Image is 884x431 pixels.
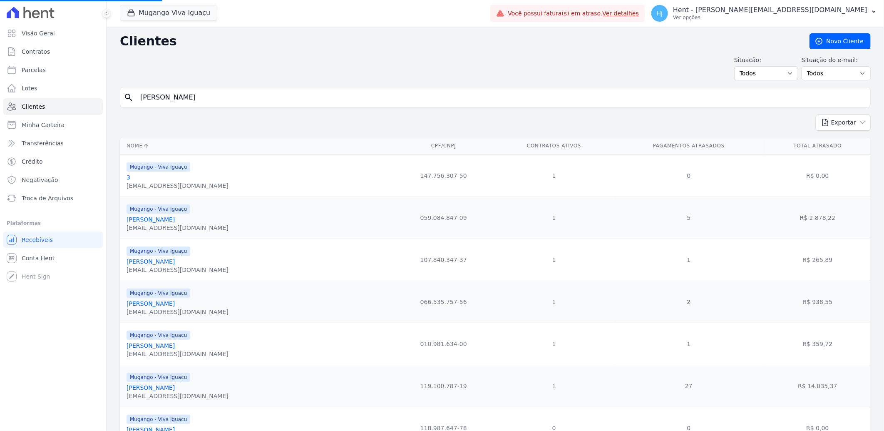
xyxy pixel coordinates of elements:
th: Contratos Ativos [495,137,613,154]
span: Contratos [22,47,50,56]
td: 059.084.847-09 [392,197,495,239]
a: [PERSON_NAME] [127,300,175,307]
td: 5 [613,197,765,239]
td: R$ 938,55 [765,281,871,323]
span: Mugango - Viva Iguaçu [127,415,190,424]
span: Troca de Arquivos [22,194,73,202]
a: Parcelas [3,62,103,78]
label: Situação: [734,56,798,65]
td: 2 [613,281,765,323]
td: 1 [495,239,613,281]
span: Hj [657,10,663,16]
span: Mugango - Viva Iguaçu [127,331,190,340]
a: [PERSON_NAME] [127,258,175,265]
p: Ver opções [673,14,867,21]
td: 0 [613,154,765,197]
span: Conta Hent [22,254,55,262]
td: 27 [613,365,765,407]
td: 010.981.634-00 [392,323,495,365]
td: R$ 2.878,22 [765,197,871,239]
span: Mugango - Viva Iguaçu [127,373,190,382]
span: Recebíveis [22,236,53,244]
span: Mugango - Viva Iguaçu [127,289,190,298]
div: [EMAIL_ADDRESS][DOMAIN_NAME] [127,350,228,358]
a: Novo Cliente [810,33,871,49]
a: Contratos [3,43,103,60]
td: 1 [495,323,613,365]
th: Nome [120,137,392,154]
label: Situação do e-mail: [802,56,871,65]
span: Transferências [22,139,64,147]
td: R$ 0,00 [765,154,871,197]
td: R$ 265,89 [765,239,871,281]
td: 1 [495,154,613,197]
a: [PERSON_NAME] [127,216,175,223]
a: Clientes [3,98,103,115]
button: Hj Hent - [PERSON_NAME][EMAIL_ADDRESS][DOMAIN_NAME] Ver opções [645,2,884,25]
span: Negativação [22,176,58,184]
div: [EMAIL_ADDRESS][DOMAIN_NAME] [127,182,228,190]
button: Mugango Viva Iguaçu [120,5,217,21]
p: Hent - [PERSON_NAME][EMAIL_ADDRESS][DOMAIN_NAME] [673,6,867,14]
a: Visão Geral [3,25,103,42]
a: Minha Carteira [3,117,103,133]
td: 066.535.757-56 [392,281,495,323]
div: [EMAIL_ADDRESS][DOMAIN_NAME] [127,266,228,274]
td: 1 [613,239,765,281]
a: Recebíveis [3,232,103,248]
span: Mugango - Viva Iguaçu [127,162,190,172]
td: R$ 14.035,37 [765,365,871,407]
td: 107.840.347-37 [392,239,495,281]
a: Negativação [3,172,103,188]
span: Clientes [22,102,45,111]
td: R$ 359,72 [765,323,871,365]
td: 1 [495,197,613,239]
a: Crédito [3,153,103,170]
span: Mugango - Viva Iguaçu [127,247,190,256]
a: Conta Hent [3,250,103,267]
span: Você possui fatura(s) em atraso. [508,9,639,18]
a: Transferências [3,135,103,152]
a: Troca de Arquivos [3,190,103,207]
span: Crédito [22,157,43,166]
td: 1 [495,281,613,323]
a: 3 [127,174,130,181]
button: Exportar [816,115,871,131]
a: [PERSON_NAME] [127,342,175,349]
td: 147.756.307-50 [392,154,495,197]
td: 1 [613,323,765,365]
div: Plataformas [7,218,99,228]
span: Lotes [22,84,37,92]
div: [EMAIL_ADDRESS][DOMAIN_NAME] [127,308,228,316]
th: Total Atrasado [765,137,871,154]
div: [EMAIL_ADDRESS][DOMAIN_NAME] [127,392,228,400]
span: Parcelas [22,66,46,74]
td: 119.100.787-19 [392,365,495,407]
td: 1 [495,365,613,407]
th: Pagamentos Atrasados [613,137,765,154]
span: Minha Carteira [22,121,65,129]
a: Ver detalhes [603,10,639,17]
i: search [124,92,134,102]
span: Visão Geral [22,29,55,37]
a: Lotes [3,80,103,97]
th: CPF/CNPJ [392,137,495,154]
span: Mugango - Viva Iguaçu [127,204,190,214]
div: [EMAIL_ADDRESS][DOMAIN_NAME] [127,224,228,232]
input: Buscar por nome, CPF ou e-mail [135,89,867,106]
h2: Clientes [120,34,796,49]
a: [PERSON_NAME] [127,384,175,391]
